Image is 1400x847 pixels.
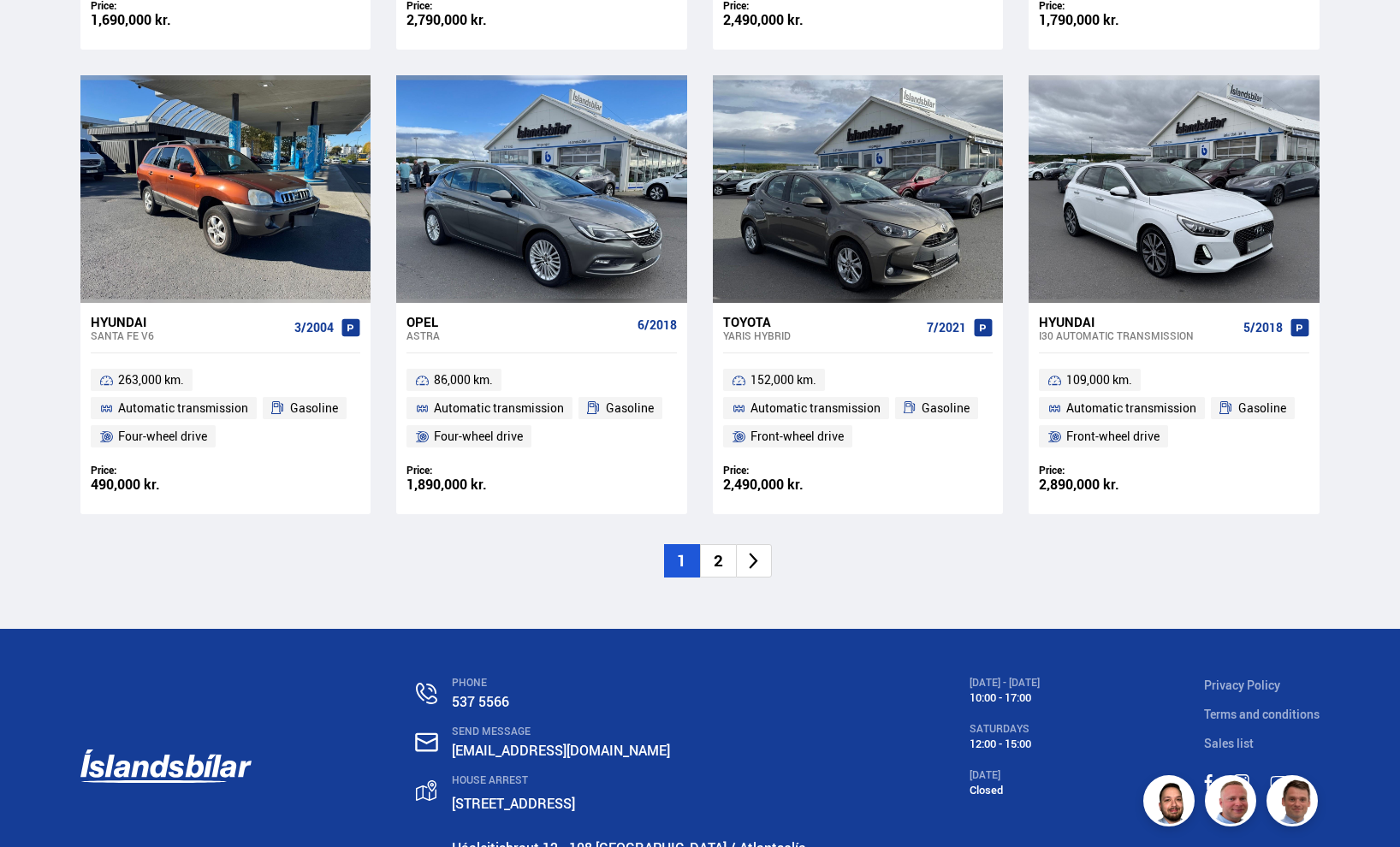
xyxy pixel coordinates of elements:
font: Santa Fe V6 [91,329,154,342]
font: Four-wheel drive [118,428,207,444]
font: Four-wheel drive [434,428,523,444]
a: Toyota Yaris HYBRID 7/2021 152,000 km. Automatic transmission Gasoline Front-wheel drive Price: 2... [713,303,1003,514]
img: n0V2lOsqF3l1V2iz.svg [416,683,437,704]
font: 2 [714,549,723,572]
a: Opel ASTRA 6/2018 86,000 km. Automatic transmission Gasoline Four-wheel drive Price: 1,890,000 kr. [396,303,686,514]
font: SEND MESSAGE [452,724,531,737]
font: Automatic transmission [750,400,881,416]
font: Automatic transmission [434,400,564,416]
font: 2,490,000 kr. [723,10,804,29]
font: Hyundai [1039,313,1094,330]
font: 109,000 km. [1066,371,1132,388]
font: 263,000 km. [118,371,184,388]
font: Hyundai [91,313,146,330]
font: 12:00 - 15:00 [970,736,1031,751]
font: 2,890,000 kr. [1039,475,1119,494]
a: [STREET_ADDRESS] [452,794,575,813]
a: [EMAIL_ADDRESS][DOMAIN_NAME] [452,741,670,760]
font: 2,490,000 kr. [723,475,804,494]
img: gp4YpyYFnEr45R34.svg [416,780,436,802]
font: Automatic transmission [1066,400,1196,416]
font: Front-wheel drive [1066,428,1160,444]
font: Gasoline [922,400,970,416]
font: Gasoline [1238,400,1286,416]
a: Privacy Policy [1204,677,1280,693]
font: 5/2018 [1243,319,1283,335]
font: 1,690,000 kr. [91,10,171,29]
font: Yaris HYBRID [723,329,791,342]
a: Sales list [1204,735,1254,751]
img: nHj8e-n-aHgjukTg.svg [415,732,438,752]
font: 490,000 kr. [91,475,160,494]
a: Terms and conditions [1204,706,1320,722]
font: [DATE] - [DATE] [970,675,1040,689]
font: 3/2004 [294,319,334,335]
font: PHONE [452,675,487,689]
font: 2,790,000 kr. [406,10,487,29]
font: Front-wheel drive [750,428,844,444]
font: Opel [406,313,438,330]
font: 1,790,000 kr. [1039,10,1119,29]
a: 537 5566 [452,692,509,711]
font: Toyota [723,313,771,330]
a: Hyundai i30 AUTOMATIC TRANSMISSION 5/2018 109,000 km. Automatic transmission Gasoline Front-wheel... [1029,303,1319,514]
font: Gasoline [290,400,338,416]
img: siFngHWaQ9KaOqBr.png [1207,778,1259,829]
a: Hyundai Santa Fe V6 3/2004 263,000 km. Automatic transmission Gasoline Four-wheel drive Price: 49... [80,303,371,514]
font: 1 [677,549,686,572]
font: 86,000 km. [434,371,493,388]
font: Closed [970,782,1003,797]
font: HOUSE ARREST [452,773,528,786]
font: SATURDAYS [970,721,1029,735]
img: FbJEzSuNWCJXmdc-.webp [1269,778,1320,829]
font: Price: [91,463,116,477]
font: 7/2021 [927,319,966,335]
font: Automatic transmission [118,400,248,416]
font: 152,000 km. [750,371,816,388]
font: ASTRA [406,329,440,342]
font: 1,890,000 kr. [406,475,487,494]
font: 10:00 - 17:00 [970,690,1031,705]
font: [DATE] [970,767,1000,781]
font: i30 AUTOMATIC TRANSMISSION [1039,329,1194,342]
font: Gasoline [606,400,654,416]
button: Open LiveChat chat interface [14,7,65,58]
img: nhp88E3Fdnt1Opn2.png [1146,778,1197,829]
font: Price: [406,463,432,477]
font: 6/2018 [638,317,677,333]
font: Price: [723,463,749,477]
font: Price: [1039,463,1065,477]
